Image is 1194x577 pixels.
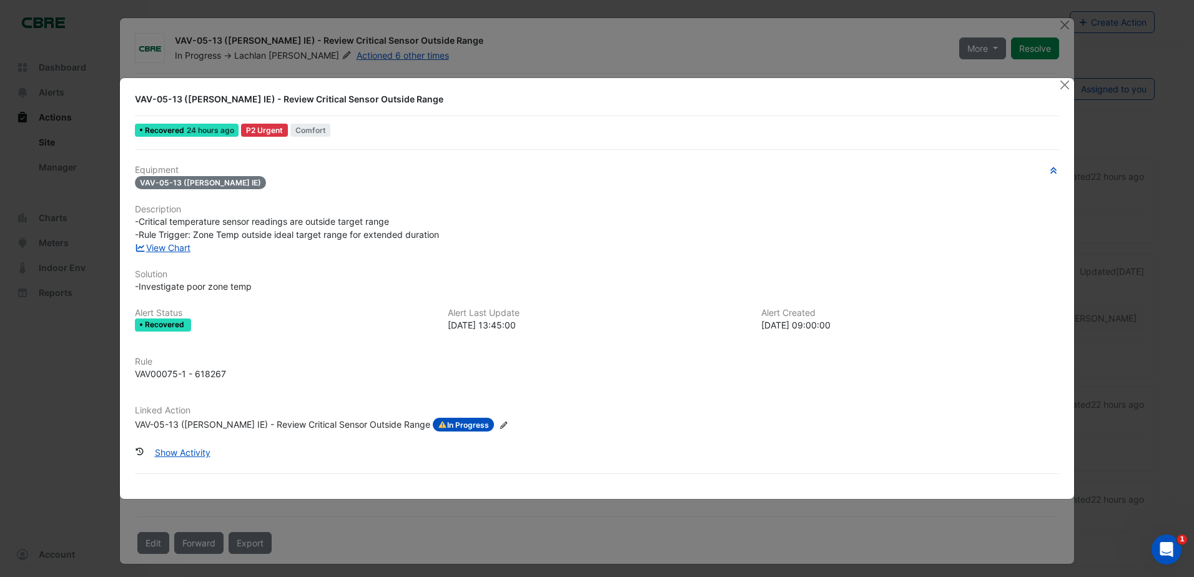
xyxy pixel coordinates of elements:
span: Recovered [145,321,187,328]
button: Show Activity [147,441,219,463]
h6: Alert Last Update [448,308,746,318]
span: Recovered [145,127,187,134]
div: VAV-05-13 ([PERSON_NAME] IE) - Review Critical Sensor Outside Range [135,418,430,432]
div: VAV00075-1 - 618267 [135,367,226,380]
div: P2 Urgent [241,124,288,137]
div: [DATE] 09:00:00 [761,318,1059,332]
h6: Rule [135,357,1059,367]
button: Close [1058,78,1072,91]
span: VAV-05-13 ([PERSON_NAME] IE) [135,176,266,189]
h6: Solution [135,269,1059,280]
h6: Alert Status [135,308,433,318]
iframe: Intercom live chat [1152,535,1182,565]
fa-icon: Edit Linked Action [499,420,508,430]
span: 1 [1177,535,1187,545]
h6: Linked Action [135,405,1059,416]
span: Comfort [290,124,331,137]
a: View Chart [135,242,190,253]
span: Mon 01-Sep-2025 13:45 AEST [187,126,234,135]
h6: Description [135,204,1059,215]
h6: Alert Created [761,308,1059,318]
div: [DATE] 13:45:00 [448,318,746,332]
div: VAV-05-13 ([PERSON_NAME] IE) - Review Critical Sensor Outside Range [135,93,1044,106]
span: -Critical temperature sensor readings are outside target range -Rule Trigger: Zone Temp outside i... [135,216,439,240]
h6: Equipment [135,165,1059,175]
span: In Progress [433,418,494,432]
span: -Investigate poor zone temp [135,281,252,292]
